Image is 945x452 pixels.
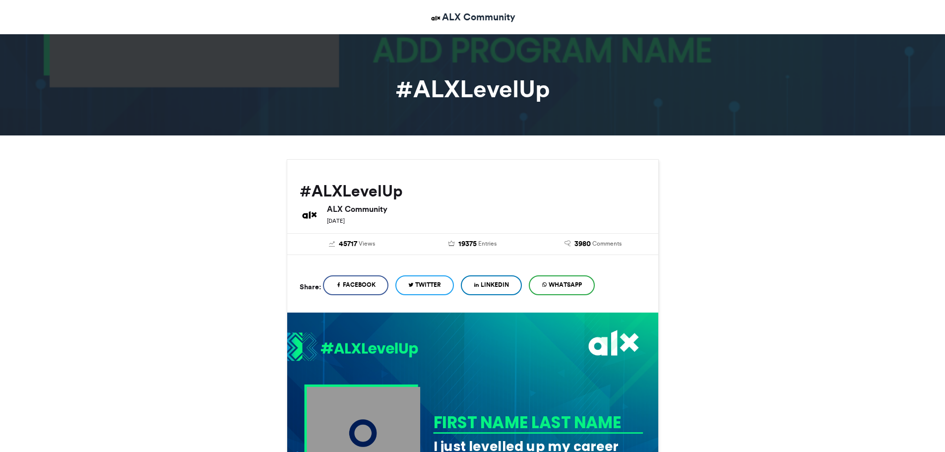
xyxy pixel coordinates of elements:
small: [DATE] [327,217,345,224]
img: 1721821317.056-e66095c2f9b7be57613cf5c749b4708f54720bc2.png [287,332,418,364]
span: 3980 [574,239,591,250]
h5: Share: [300,280,321,293]
span: Twitter [415,280,441,289]
a: ALX Community [430,10,515,24]
span: Entries [478,239,497,248]
a: 3980 Comments [540,239,646,250]
span: Facebook [343,280,376,289]
div: FIRST NAME LAST NAME [433,411,639,434]
img: ALX Community [300,205,319,225]
img: ALX Community [430,12,442,24]
span: WhatsApp [549,280,582,289]
span: LinkedIn [481,280,509,289]
h1: #ALXLevelUp [197,77,748,101]
a: Twitter [395,275,454,295]
a: LinkedIn [461,275,522,295]
a: 19375 Entries [420,239,525,250]
h2: #ALXLevelUp [300,182,646,200]
span: 45717 [339,239,357,250]
a: Facebook [323,275,388,295]
a: 45717 Views [300,239,405,250]
span: Views [359,239,375,248]
h6: ALX Community [327,205,646,213]
a: WhatsApp [529,275,595,295]
span: 19375 [458,239,477,250]
span: Comments [592,239,622,248]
